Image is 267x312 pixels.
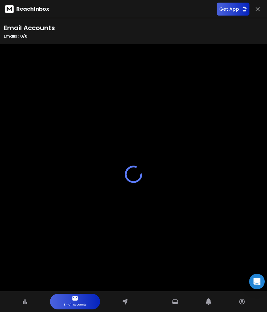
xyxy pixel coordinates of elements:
p: ReachInbox [16,5,49,13]
span: 0 / 0 [20,33,28,39]
div: Open Intercom Messenger [249,274,265,289]
p: Email Accounts [64,302,86,308]
h1: Email Accounts [4,23,55,32]
p: Emails : [4,34,55,39]
button: Get App [217,3,249,16]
